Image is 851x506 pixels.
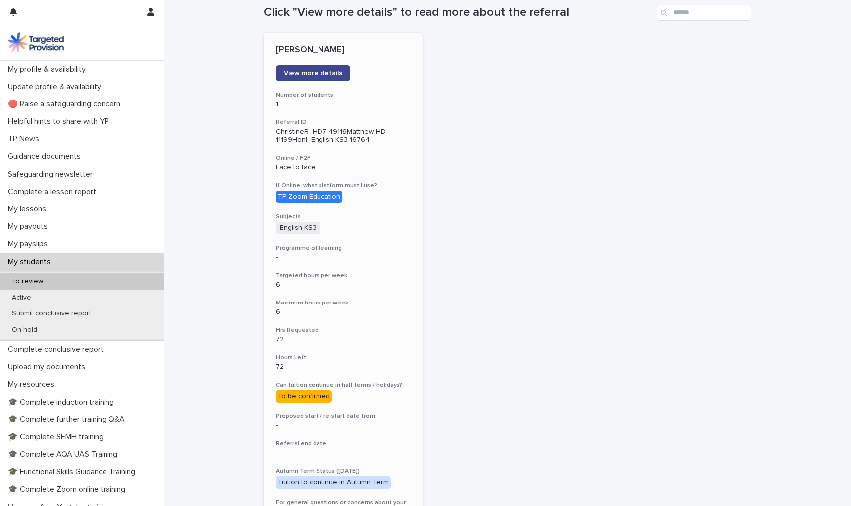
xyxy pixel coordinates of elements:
h3: Autumn Term Status ([DATE]) [276,467,411,475]
p: 🎓 Complete SEMH training [4,432,111,442]
p: TP News [4,134,47,144]
p: ChristineR--HD7-49116Matthew-HD-11199Honl--English KS3-16764 [276,128,411,145]
p: My payslips [4,239,56,249]
h3: Can tuition continue in half terms / holidays? [276,381,411,389]
a: View more details [276,65,350,81]
p: Helpful hints to share with YP [4,117,117,126]
span: View more details [284,70,342,77]
input: Search [657,5,751,21]
p: My lessons [4,204,54,214]
p: Upload my documents [4,362,93,372]
p: 🎓 Complete AQA UAS Training [4,450,125,459]
p: My students [4,257,59,267]
div: To be confirmed [276,390,332,403]
p: Active [4,294,39,302]
p: 6 [276,281,411,289]
h3: Hours Left [276,354,411,362]
div: TP Zoom Education [276,191,342,203]
p: On hold [4,326,45,334]
p: [PERSON_NAME] [276,45,411,56]
img: M5nRWzHhSzIhMunXDL62 [8,32,64,52]
p: - [276,421,411,430]
p: Safeguarding newsletter [4,170,101,179]
h3: Proposed start / re-start date from: [276,412,411,420]
p: My payouts [4,222,56,231]
p: - [276,253,411,262]
p: 🔴 Raise a safeguarding concern [4,100,128,109]
p: Face to face [276,163,411,172]
p: Complete conclusive report [4,345,111,354]
p: My resources [4,380,62,389]
div: Tuition to continue in Autumn Term [276,476,391,489]
h3: Hrs Requested [276,326,411,334]
h3: Number of students [276,91,411,99]
h3: Referral end date [276,440,411,448]
p: 🎓 Functional Skills Guidance Training [4,467,143,477]
p: 6 [276,308,411,316]
p: Submit conclusive report [4,309,99,318]
p: 🎓 Complete Zoom online training [4,485,133,494]
p: 🎓 Complete induction training [4,398,122,407]
p: My profile & availability [4,65,94,74]
p: 🎓 Complete further training Q&A [4,415,133,424]
h3: Maximum hours per week [276,299,411,307]
p: - [276,449,411,457]
p: To review [4,277,51,286]
p: 1 [276,101,411,109]
h1: Click "View more details" to read more about the referral [264,5,653,20]
p: Complete a lesson report [4,187,104,197]
span: English KS3 [276,222,320,234]
h3: Online / F2F [276,154,411,162]
p: Guidance documents [4,152,89,161]
h3: Programme of learning [276,244,411,252]
p: Update profile & availability [4,82,109,92]
p: 72 [276,363,411,371]
h3: If Online, what platform must I use? [276,182,411,190]
p: 72 [276,335,411,344]
h3: Referral ID [276,118,411,126]
h3: Subjects [276,213,411,221]
h3: Targeted hours per week [276,272,411,280]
